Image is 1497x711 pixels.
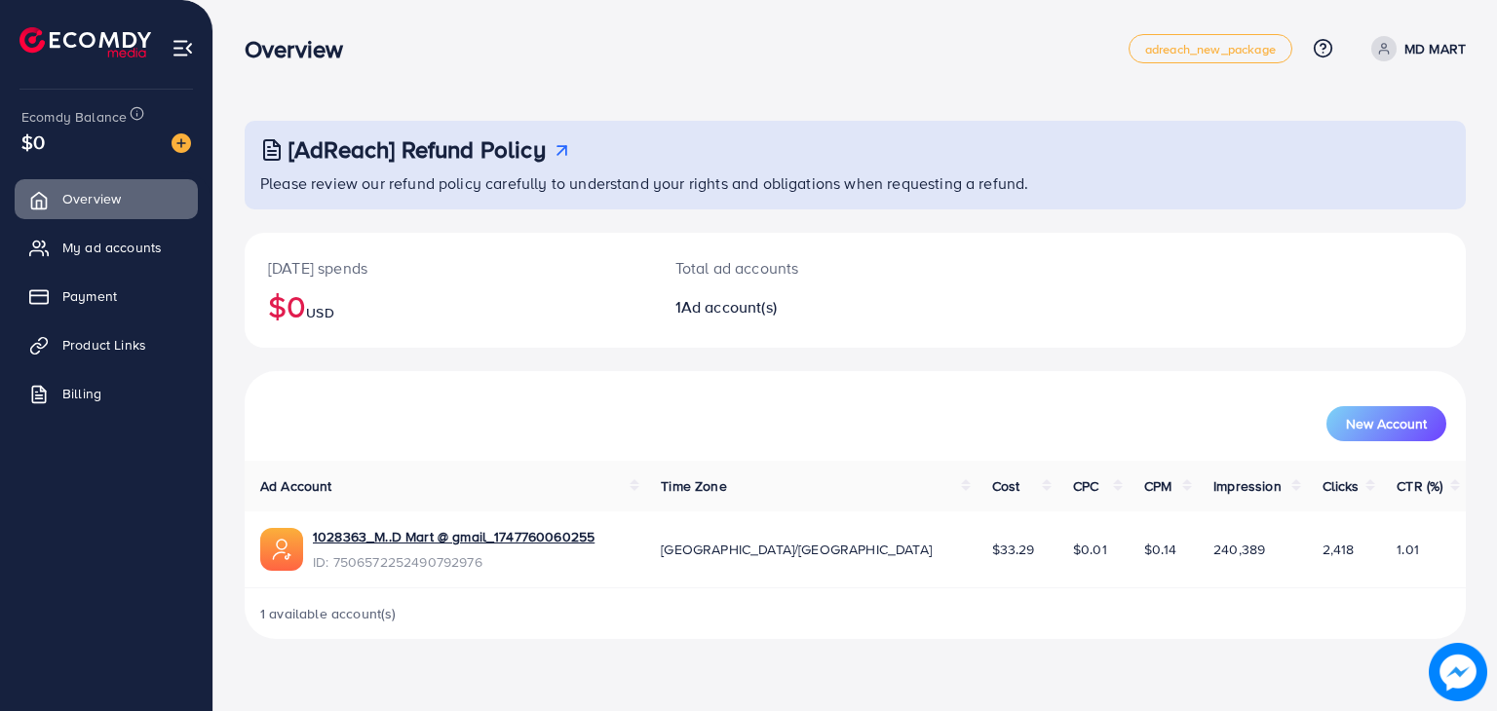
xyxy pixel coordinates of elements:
[62,335,146,355] span: Product Links
[15,374,198,413] a: Billing
[260,171,1454,195] p: Please review our refund policy carefully to understand your rights and obligations when requesti...
[15,277,198,316] a: Payment
[21,128,45,156] span: $0
[15,179,198,218] a: Overview
[1073,540,1107,559] span: $0.01
[313,552,595,572] span: ID: 7506572252490792976
[1145,43,1276,56] span: adreach_new_package
[62,286,117,306] span: Payment
[19,27,151,57] img: logo
[675,298,934,317] h2: 1
[62,384,101,403] span: Billing
[992,476,1020,496] span: Cost
[288,135,546,164] h3: [AdReach] Refund Policy
[1363,36,1466,61] a: MD MART
[268,256,629,280] p: [DATE] spends
[1323,476,1360,496] span: Clicks
[1323,540,1355,559] span: 2,418
[992,540,1035,559] span: $33.29
[15,325,198,364] a: Product Links
[21,107,127,127] span: Ecomdy Balance
[675,256,934,280] p: Total ad accounts
[268,287,629,324] h2: $0
[1326,406,1446,441] button: New Account
[1144,540,1176,559] span: $0.14
[1129,34,1292,63] a: adreach_new_package
[661,476,726,496] span: Time Zone
[1397,476,1442,496] span: CTR (%)
[15,228,198,267] a: My ad accounts
[172,133,191,153] img: image
[306,303,333,322] span: USD
[260,604,397,623] span: 1 available account(s)
[1213,540,1265,559] span: 240,389
[62,189,121,208] span: Overview
[1073,476,1098,496] span: CPC
[1346,417,1427,430] span: New Account
[260,476,332,496] span: Ad Account
[1404,37,1466,60] p: MD MART
[62,238,162,257] span: My ad accounts
[1213,476,1282,496] span: Impression
[245,35,359,63] h3: Overview
[172,37,194,59] img: menu
[1429,643,1487,701] img: image
[1144,476,1171,496] span: CPM
[313,527,595,546] a: 1028363_M..D Mart @ gmail_1747760060255
[260,528,303,571] img: ic-ads-acc.e4c84228.svg
[681,296,777,318] span: Ad account(s)
[1397,540,1419,559] span: 1.01
[661,540,932,559] span: [GEOGRAPHIC_DATA]/[GEOGRAPHIC_DATA]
